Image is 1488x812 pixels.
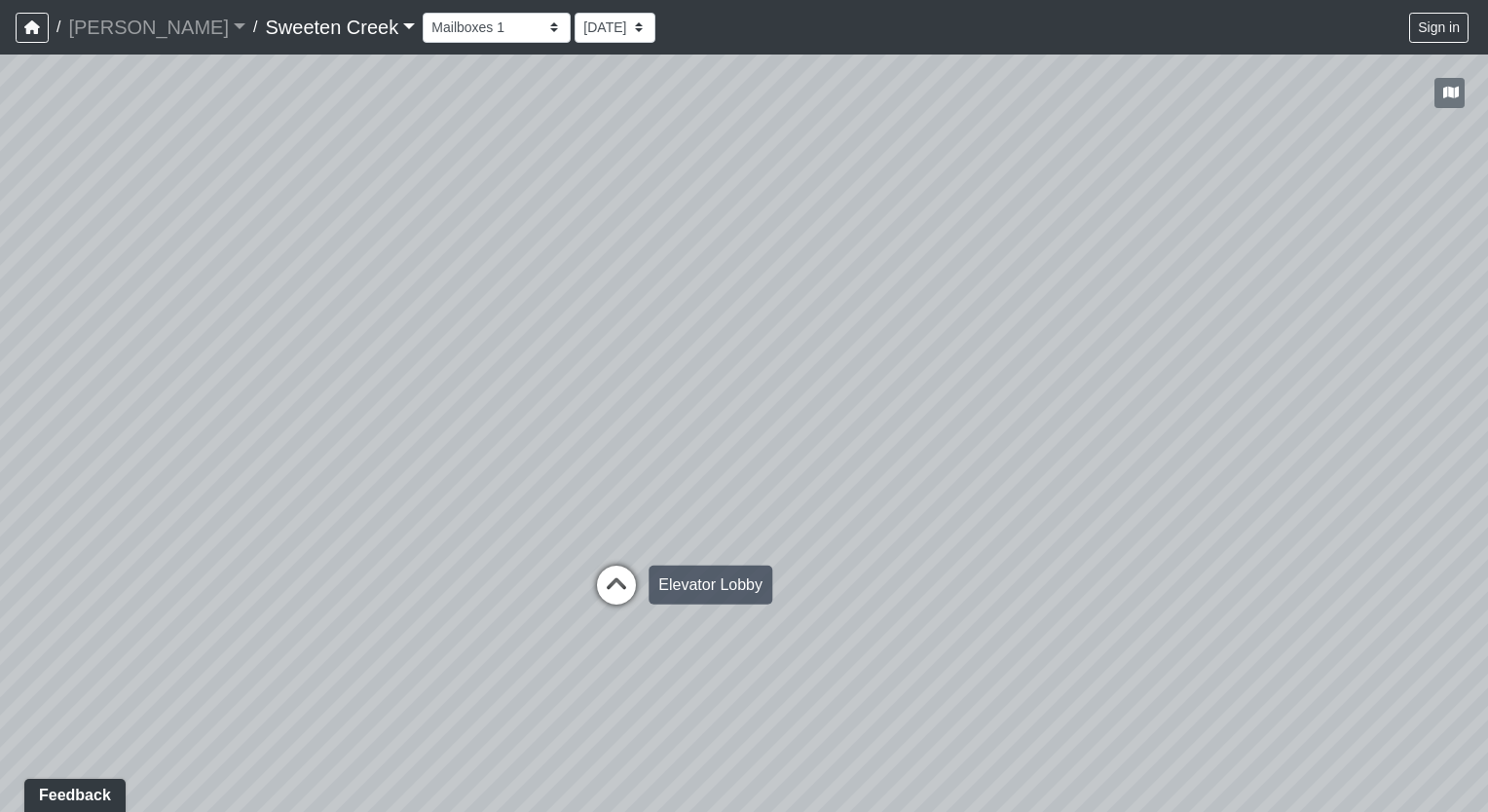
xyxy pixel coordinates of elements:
[245,8,265,47] span: /
[649,566,772,605] div: Elevator Lobby
[15,773,130,812] iframe: Ybug feedback widget
[265,8,415,47] a: Sweeten Creek
[49,8,68,47] span: /
[1409,13,1469,43] button: Sign in
[68,8,245,47] a: [PERSON_NAME]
